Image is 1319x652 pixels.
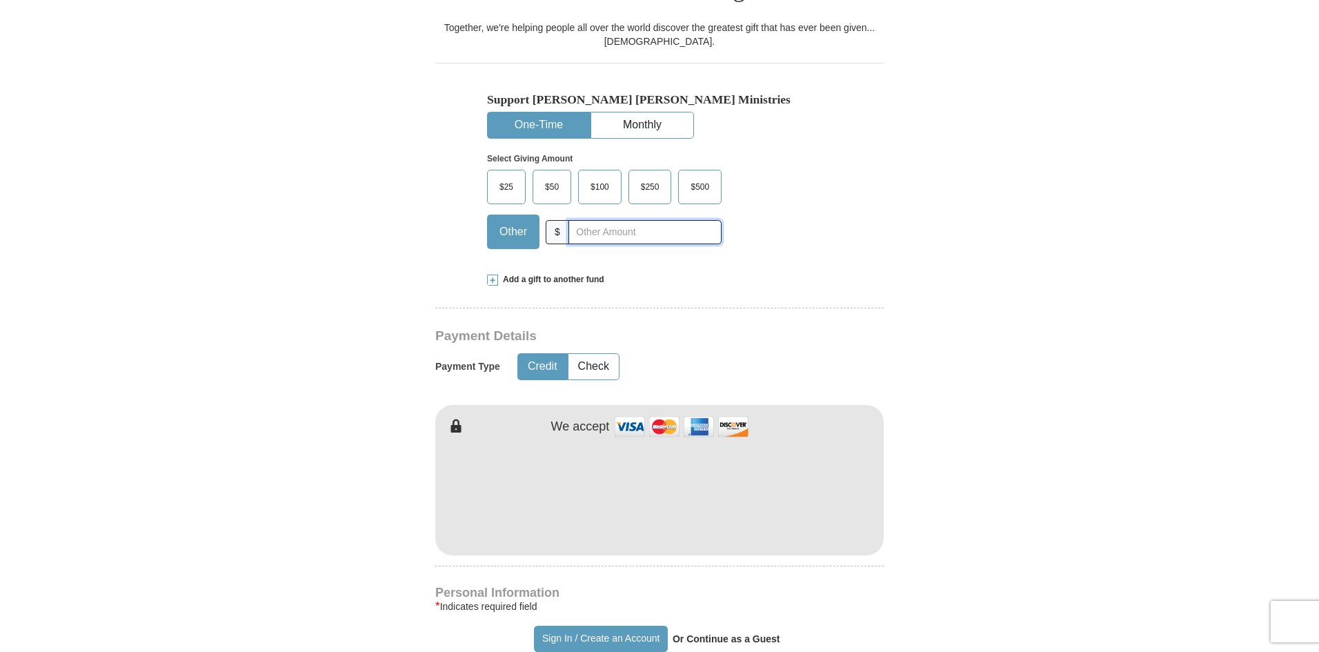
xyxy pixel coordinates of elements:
h4: We accept [551,419,610,435]
h5: Support [PERSON_NAME] [PERSON_NAME] Ministries [487,92,832,107]
h3: Payment Details [435,328,787,344]
span: $25 [493,177,520,197]
h4: Personal Information [435,587,884,598]
div: Indicates required field [435,598,884,615]
button: Credit [518,354,567,379]
strong: Select Giving Amount [487,154,573,164]
button: One-Time [488,112,590,138]
span: $500 [684,177,716,197]
button: Sign In / Create an Account [534,626,667,652]
strong: Or Continue as a Guest [673,633,780,644]
span: Other [493,221,534,242]
h5: Payment Type [435,361,500,373]
img: credit cards accepted [613,412,751,442]
span: $100 [584,177,616,197]
div: Together, we're helping people all over the world discover the greatest gift that has ever been g... [435,21,884,48]
button: Monthly [591,112,693,138]
span: $ [546,220,569,244]
span: $50 [538,177,566,197]
input: Other Amount [568,220,722,244]
span: Add a gift to another fund [498,274,604,286]
button: Check [568,354,619,379]
span: $250 [634,177,666,197]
